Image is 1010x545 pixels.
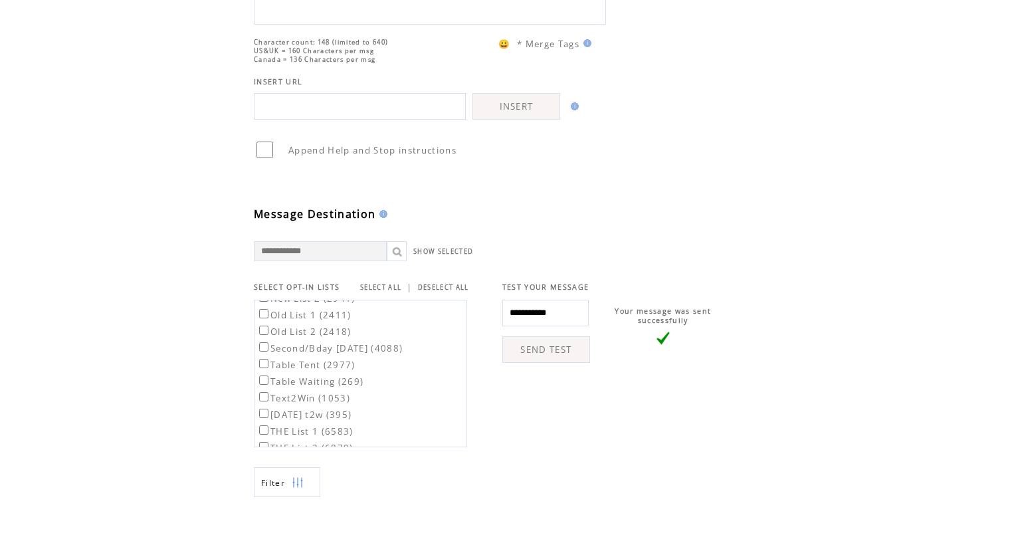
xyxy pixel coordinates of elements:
span: SELECT OPT-IN LISTS [254,282,340,292]
span: TEST YOUR MESSAGE [502,282,589,292]
img: filters.png [292,468,304,498]
label: Table Tent (2977) [256,359,355,371]
span: US&UK = 160 Characters per msg [254,47,374,55]
label: Old List 1 (2411) [256,309,352,321]
a: SHOW SELECTED [413,247,473,256]
span: 😀 [498,38,510,50]
input: Second/Bday [DATE] (4088) [259,342,268,352]
input: Old List 2 (2418) [259,326,268,335]
label: Text2Win (1053) [256,392,350,404]
a: SEND TEST [502,336,590,363]
a: Filter [254,467,320,497]
img: help.gif [567,102,579,110]
span: * Merge Tags [517,38,579,50]
a: SELECT ALL [360,283,401,292]
input: THE List 2 (6879) [259,442,268,451]
input: Table Tent (2977) [259,359,268,368]
span: Message Destination [254,207,375,221]
label: Old List 2 (2418) [256,326,352,338]
span: Character count: 148 (limited to 640) [254,38,388,47]
img: help.gif [579,39,591,47]
input: Table Waiting (269) [259,376,268,385]
span: Your message was sent successfully [615,306,711,325]
label: Second/Bday [DATE] (4088) [256,342,403,354]
input: [DATE] t2w (395) [259,409,268,418]
label: [DATE] t2w (395) [256,409,352,421]
img: help.gif [375,210,387,218]
span: INSERT URL [254,77,302,86]
input: Old List 1 (2411) [259,309,268,318]
input: Text2Win (1053) [259,392,268,401]
span: Show filters [261,477,285,489]
label: Table Waiting (269) [256,376,363,387]
span: Canada = 136 Characters per msg [254,55,375,64]
a: DESELECT ALL [418,283,469,292]
img: vLarge.png [656,332,670,345]
input: THE List 1 (6583) [259,425,268,435]
span: Append Help and Stop instructions [288,144,456,156]
a: INSERT [472,93,560,120]
label: THE List 2 (6879) [256,442,353,454]
span: | [407,281,412,293]
label: THE List 1 (6583) [256,425,353,437]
